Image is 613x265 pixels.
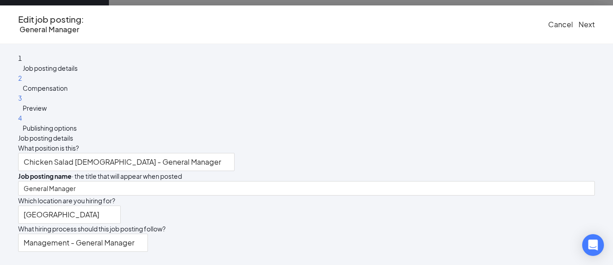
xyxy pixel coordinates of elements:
span: · the title that will appear when posted [18,172,182,180]
span: What hiring process should this job posting follow? [18,225,166,233]
button: Next [579,20,595,29]
span: Publishing options [23,124,77,132]
span: 3 [18,94,22,102]
span: 4 [18,114,22,122]
span: Preview [23,104,47,112]
span: What position is this? [18,144,79,152]
button: Cancel [548,20,573,29]
h3: Edit job posting: [18,15,84,25]
span: General Manager [20,25,79,34]
span: Job posting details [18,134,73,142]
span: Compensation [23,84,68,92]
p: Chicken Salad [DEMOGRAPHIC_DATA] - General Manager [24,153,221,171]
span: Job posting details [23,64,78,72]
p: Management - General Manager [24,234,134,251]
div: Open Intercom Messenger [582,234,604,256]
span: 1 [18,54,22,62]
span: Which location are you hiring for? [18,196,115,205]
b: Job posting name [18,172,72,180]
span: 2 [18,74,22,82]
